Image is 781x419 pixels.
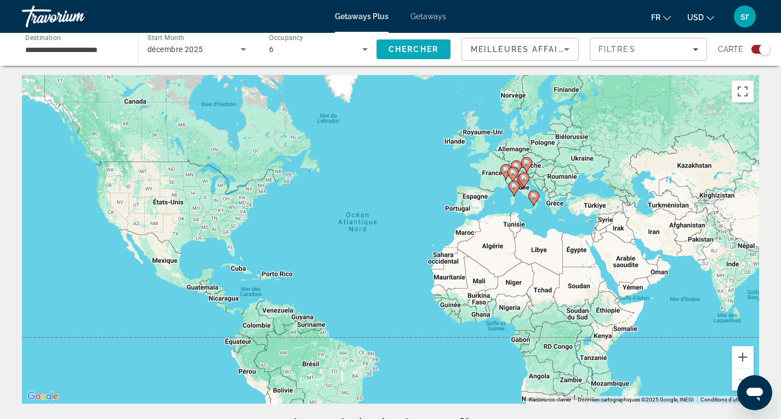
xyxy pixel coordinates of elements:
span: fr [651,13,660,22]
span: décembre 2025 [147,45,203,54]
button: Change language [651,9,671,25]
mat-select: Sort by [471,43,569,56]
a: Getaways Plus [335,12,389,21]
a: Travorium [22,2,132,31]
button: Zoom avant [732,346,754,368]
button: Filters [590,38,707,61]
span: Start Month [147,34,184,42]
span: Destination [25,33,61,41]
a: Getaways [411,12,446,21]
span: Filtres [598,45,636,54]
button: Change currency [687,9,714,25]
button: Passer en plein écran [732,81,754,102]
a: Conditions d'utilisation (s'ouvre dans un nouvel onglet) [700,397,756,403]
button: Search [377,39,451,59]
span: Chercher [389,45,438,54]
img: Google [25,389,61,404]
input: Select destination [25,43,124,56]
span: Carte [718,42,743,57]
span: 6 [269,45,273,54]
button: Raccourcis clavier [529,396,571,404]
button: Zoom arrière [732,369,754,391]
span: USD [687,13,704,22]
iframe: Bouton de lancement de la fenêtre de messagerie [737,375,772,410]
span: sr [740,11,749,22]
span: Occupancy [269,34,304,42]
span: Données cartographiques ©2025 Google, INEGI [578,397,694,403]
button: User Menu [731,5,759,28]
a: Ouvrir cette zone dans Google Maps (dans une nouvelle fenêtre) [25,389,61,404]
span: Meilleures affaires [471,45,576,54]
